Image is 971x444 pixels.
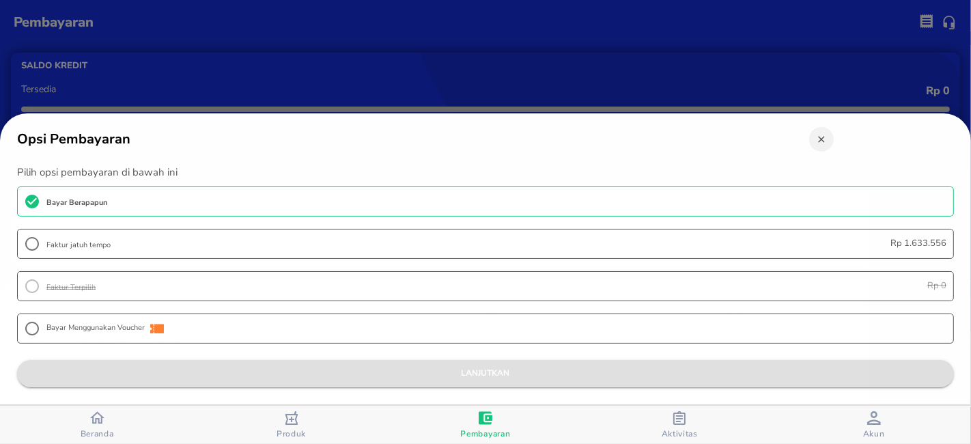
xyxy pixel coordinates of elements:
span: Beranda [81,428,114,439]
span: Produk [277,428,306,439]
span: Pembayaran [461,428,511,439]
span: Faktur Terpilih [46,282,96,292]
span: Bayar Berapapun [46,197,107,208]
span: Bayar Menggunakan Voucher [46,322,145,334]
p: Pilih opsi pembayaran di bawah ini [17,165,954,180]
div: Rp 0 [421,279,946,293]
span: Aktivitas [662,428,698,439]
button: lanjutkan [17,360,954,387]
span: lanjutkan [28,366,943,380]
div: Rp 1.633.556 [421,237,946,251]
h6: Opsi Pembayaran [17,127,792,151]
span: Akun [863,428,885,439]
span: Faktur jatuh tempo [46,240,111,250]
